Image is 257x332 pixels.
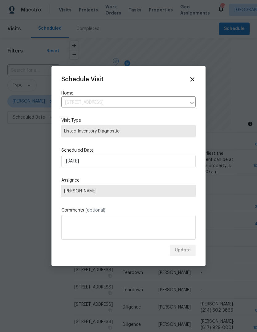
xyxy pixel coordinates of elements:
[61,177,196,183] label: Assignee
[61,147,196,153] label: Scheduled Date
[61,117,196,124] label: Visit Type
[61,207,196,213] label: Comments
[64,189,193,194] span: [PERSON_NAME]
[61,155,196,167] input: M/D/YYYY
[61,98,186,107] input: Enter in an address
[85,208,105,212] span: (optional)
[64,128,193,134] span: Listed Inventory Diagnostic
[61,76,104,82] span: Schedule Visit
[61,90,196,96] label: Home
[189,76,196,83] span: Close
